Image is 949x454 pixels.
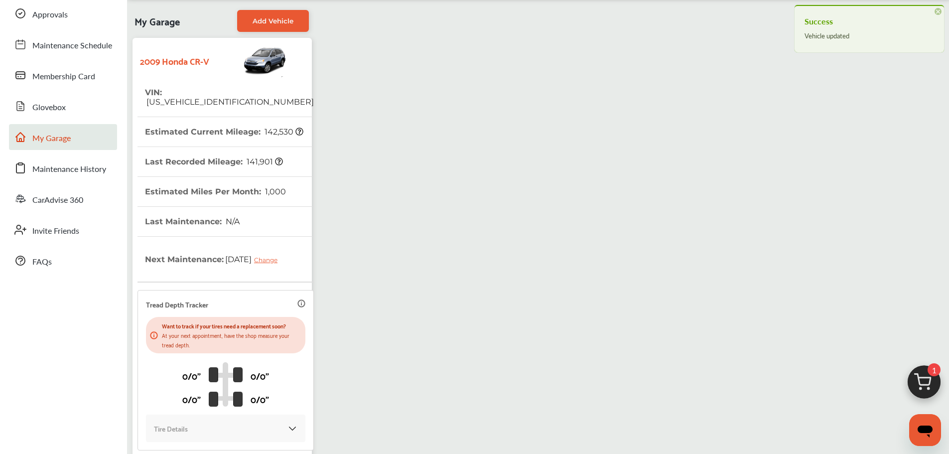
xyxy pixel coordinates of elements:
[140,53,209,68] strong: 2009 Honda CR-V
[154,423,188,434] p: Tire Details
[32,70,95,83] span: Membership Card
[251,391,269,407] p: 0/0"
[145,97,314,107] span: [US_VEHICLE_IDENTIFICATION_NUMBER]
[32,39,112,52] span: Maintenance Schedule
[251,368,269,383] p: 0/0"
[224,247,285,272] span: [DATE]
[9,248,117,274] a: FAQs
[237,10,309,32] a: Add Vehicle
[182,391,201,407] p: 0/0"
[135,10,180,32] span: My Garage
[209,362,243,407] img: tire_track_logo.b900bcbc.svg
[146,299,208,310] p: Tread Depth Tracker
[263,127,303,137] span: 142,530
[9,93,117,119] a: Glovebox
[9,217,117,243] a: Invite Friends
[900,361,948,409] img: cart_icon.3d0951e8.svg
[209,43,288,78] img: Vehicle
[9,62,117,88] a: Membership Card
[32,101,66,114] span: Glovebox
[32,256,52,269] span: FAQs
[162,321,301,330] p: Want to track if your tires need a replacement soon?
[264,187,286,196] span: 1,000
[9,124,117,150] a: My Garage
[287,424,297,434] img: KOKaJQAAAABJRU5ErkJggg==
[32,8,68,21] span: Approvals
[805,29,934,42] div: Vehicle updated
[935,8,942,15] span: ×
[145,207,240,236] th: Last Maintenance :
[254,256,282,264] div: Change
[909,414,941,446] iframe: Button to launch messaging window
[32,132,71,145] span: My Garage
[32,225,79,238] span: Invite Friends
[245,157,283,166] span: 141,901
[224,217,240,226] span: N/A
[928,363,941,376] span: 1
[182,368,201,383] p: 0/0"
[253,17,293,25] span: Add Vehicle
[145,177,286,206] th: Estimated Miles Per Month :
[9,155,117,181] a: Maintenance History
[9,0,117,26] a: Approvals
[145,237,285,282] th: Next Maintenance :
[9,186,117,212] a: CarAdvise 360
[145,78,314,117] th: VIN :
[145,147,283,176] th: Last Recorded Mileage :
[145,117,303,147] th: Estimated Current Mileage :
[32,194,83,207] span: CarAdvise 360
[32,163,106,176] span: Maintenance History
[162,330,301,349] p: At your next appointment, have the shop measure your tread depth.
[805,13,934,29] h4: Success
[9,31,117,57] a: Maintenance Schedule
